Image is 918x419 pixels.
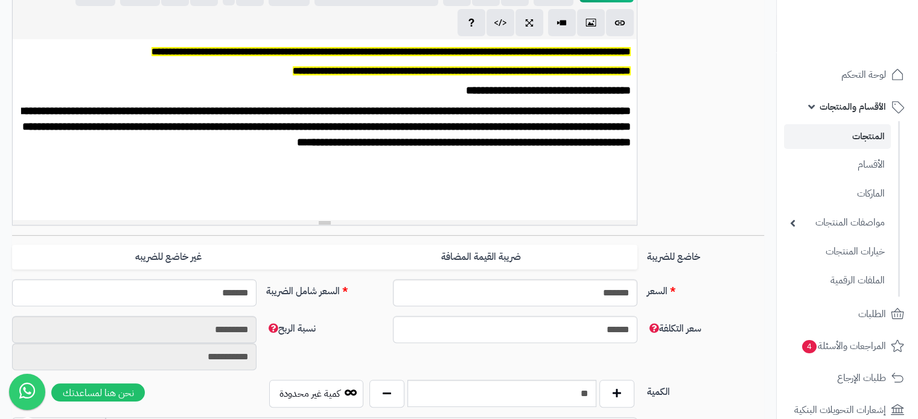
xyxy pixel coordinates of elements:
label: غير خاضع للضريبه [12,245,325,269]
span: طلبات الإرجاع [837,370,886,386]
a: الماركات [784,181,891,207]
label: السعر [642,279,769,298]
label: الكمية [642,380,769,399]
span: 4 [802,340,817,353]
label: خاضع للضريبة [642,245,769,264]
span: إشعارات التحويلات البنكية [794,402,886,418]
a: الأقسام [784,152,891,178]
a: خيارات المنتجات [784,239,891,265]
a: لوحة التحكم [784,60,911,89]
span: الطلبات [858,306,886,323]
a: طلبات الإرجاع [784,364,911,392]
a: الطلبات [784,300,911,329]
a: مواصفات المنتجات [784,210,891,236]
span: لوحة التحكم [841,66,886,83]
a: المراجعات والأسئلة4 [784,332,911,361]
span: سعر التكلفة [647,321,701,336]
span: الأقسام والمنتجات [820,98,886,115]
a: المنتجات [784,124,891,149]
label: ضريبة القيمة المضافة [325,245,637,269]
span: نسبة الربح [266,321,316,336]
span: المراجعات والأسئلة [801,338,886,354]
a: الملفات الرقمية [784,268,891,294]
label: السعر شامل الضريبة [261,279,388,298]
